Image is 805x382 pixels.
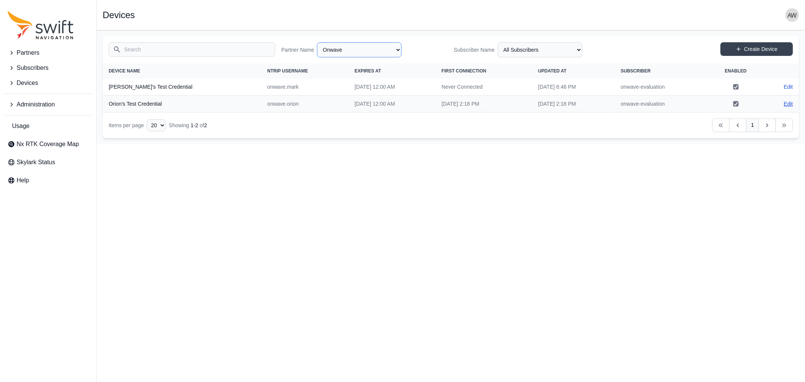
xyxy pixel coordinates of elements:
td: [DATE] 12:00 AM [349,79,436,95]
span: Skylark Status [17,158,55,167]
span: 1 - 2 [191,122,198,128]
span: Nx RTK Coverage Map [17,140,79,149]
td: onwave-evaluation [615,79,708,95]
th: Enabled [708,63,764,79]
td: onwave.mark [261,79,348,95]
span: Administration [17,100,55,109]
th: Device Name [103,63,261,79]
span: Items per page [109,122,144,128]
button: Partners [5,45,92,60]
span: Usage [12,122,29,131]
th: Subscriber [615,63,708,79]
button: Devices [5,75,92,91]
td: [DATE] 2:18 PM [532,95,615,112]
button: Subscribers [5,60,92,75]
td: [DATE] 6:46 PM [532,79,615,95]
nav: Table navigation [103,112,799,138]
h1: Devices [103,11,135,20]
input: Search [109,42,275,57]
td: Never Connected [436,79,532,95]
span: Help [17,176,29,185]
select: Subscriber [498,42,582,57]
td: [DATE] 2:18 PM [436,95,532,112]
th: [PERSON_NAME]'s Test Credential [103,79,261,95]
span: Subscribers [17,63,48,72]
a: Nx RTK Coverage Map [5,137,92,152]
td: [DATE] 12:00 AM [349,95,436,112]
button: Administration [5,97,92,112]
span: Partners [17,48,39,57]
span: First Connection [442,68,486,74]
a: Help [5,173,92,188]
div: Showing of [169,122,207,129]
select: Partner Name [317,42,402,57]
label: Partner Name [281,46,314,54]
label: Subscriber Name [454,46,495,54]
span: 2 [204,122,207,128]
select: Display Limit [147,119,166,131]
span: Expires At [355,68,381,74]
a: 1 [746,119,759,132]
th: NTRIP Username [261,63,348,79]
span: Devices [17,79,38,88]
a: Usage [5,119,92,134]
a: Edit [784,83,793,91]
th: Orion's Test Credential [103,95,261,112]
img: user photo [785,8,799,22]
a: Edit [784,100,793,108]
a: Skylark Status [5,155,92,170]
span: Updated At [538,68,566,74]
td: onwave.orion [261,95,348,112]
a: Create Device [720,42,793,56]
td: onwave-evaluation [615,95,708,112]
